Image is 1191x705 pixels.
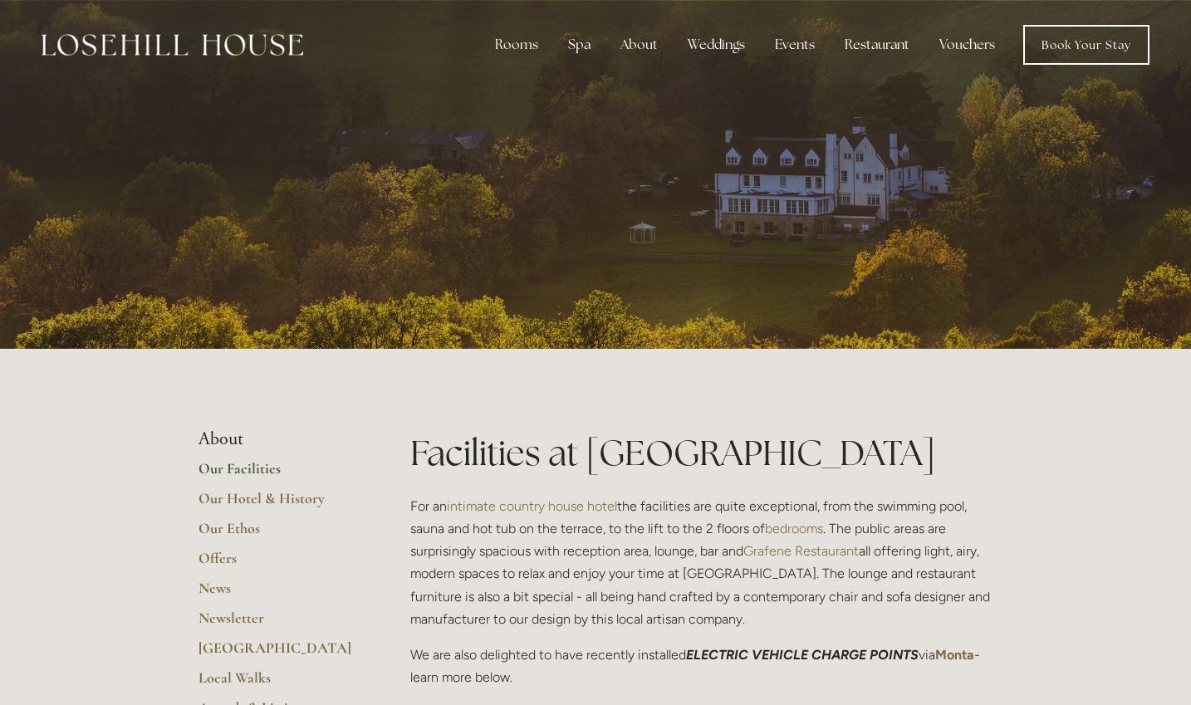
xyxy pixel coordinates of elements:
[198,609,357,639] a: Newsletter
[1023,25,1149,65] a: Book Your Stay
[42,34,303,56] img: Losehill House
[482,28,551,61] div: Rooms
[762,28,828,61] div: Events
[447,498,617,514] a: intimate country house hotel
[198,668,357,698] a: Local Walks
[198,489,357,519] a: Our Hotel & History
[743,543,859,559] a: Grafene Restaurant
[765,521,823,536] a: bedrooms
[198,519,357,549] a: Our Ethos
[926,28,1008,61] a: Vouchers
[410,644,992,688] p: We are also delighted to have recently installed via - learn more below.
[674,28,758,61] div: Weddings
[198,579,357,609] a: News
[410,495,992,630] p: For an the facilities are quite exceptional, from the swimming pool, sauna and hot tub on the ter...
[198,639,357,668] a: [GEOGRAPHIC_DATA]
[686,647,919,663] em: ELECTRIC VEHICLE CHARGE POINTS
[935,647,974,663] a: Monta
[607,28,671,61] div: About
[198,549,357,579] a: Offers
[831,28,923,61] div: Restaurant
[198,459,357,489] a: Our Facilities
[410,428,992,477] h1: Facilities at [GEOGRAPHIC_DATA]
[555,28,604,61] div: Spa
[198,428,357,450] li: About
